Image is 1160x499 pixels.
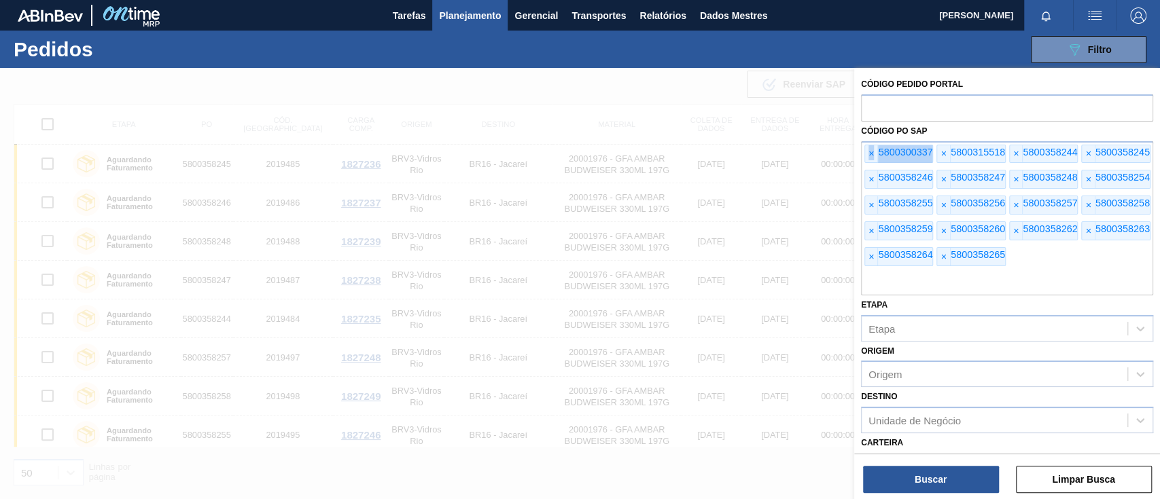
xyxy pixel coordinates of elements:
[514,10,558,21] font: Gerencial
[939,10,1013,20] font: [PERSON_NAME]
[951,172,1005,183] font: 5800358247
[572,10,626,21] font: Transportes
[878,147,932,158] font: 5800300337
[1085,148,1091,159] font: ×
[700,10,768,21] font: Dados Mestres
[951,198,1005,208] font: 5800358256
[1013,174,1019,185] font: ×
[941,200,946,210] font: ×
[861,392,897,401] font: Destino
[639,10,686,21] font: Relatórios
[14,38,93,60] font: Pedidos
[1088,44,1112,55] font: Filtro
[868,369,902,380] font: Origem
[951,147,1005,158] font: 5800315518
[951,223,1005,234] font: 5800358260
[1130,7,1146,24] img: Sair
[861,300,887,310] font: Etapa
[941,225,946,236] font: ×
[1095,223,1150,234] font: 5800358263
[868,322,895,334] font: Etapa
[861,346,894,356] font: Origem
[878,223,932,234] font: 5800358259
[868,251,874,262] font: ×
[861,438,903,447] font: Carteira
[951,249,1005,260] font: 5800358265
[1023,147,1077,158] font: 5800358244
[1013,225,1019,236] font: ×
[1031,36,1146,63] button: Filtro
[878,249,932,260] font: 5800358264
[861,126,927,136] font: Código PO SAP
[868,148,874,159] font: ×
[868,174,874,185] font: ×
[439,10,501,21] font: Planejamento
[868,200,874,210] font: ×
[1095,172,1150,183] font: 5800358254
[941,148,946,159] font: ×
[868,415,961,426] font: Unidade de Negócio
[941,174,946,185] font: ×
[878,198,932,208] font: 5800358255
[1023,198,1077,208] font: 5800358257
[878,172,932,183] font: 5800358246
[1085,225,1091,236] font: ×
[1023,223,1077,234] font: 5800358262
[1013,148,1019,159] font: ×
[1085,174,1091,185] font: ×
[1085,200,1091,210] font: ×
[941,251,946,262] font: ×
[1013,200,1019,210] font: ×
[1095,147,1150,158] font: 5800358245
[1087,7,1103,24] img: ações do usuário
[1024,6,1068,25] button: Notificações
[393,10,426,21] font: Tarefas
[861,79,963,89] font: Código Pedido Portal
[868,225,874,236] font: ×
[1095,198,1150,208] font: 5800358258
[1023,172,1077,183] font: 5800358248
[18,10,83,22] img: TNhmsLtSVTkK8tSr43FrP2fwEKptu5GPRR3wAAAABJRU5ErkJggg==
